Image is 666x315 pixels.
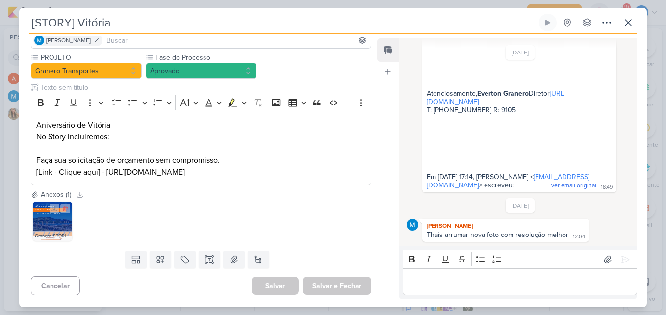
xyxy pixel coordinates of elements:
label: PROJETO [40,52,142,63]
div: Thais arrumar nova foto com resolução melhor [427,231,568,239]
label: Fase do Processo [154,52,256,63]
img: MARIANA MIRANDA [407,219,418,231]
div: Granero. STORIES (16).jpg [33,231,72,241]
img: XOQqhqK9Hod9a7Egb0JvwIz9j2RoeU7f5qYuFOpf.jpg [33,202,72,241]
div: [PERSON_NAME] [424,221,587,231]
p: Aniversário de Vitória [36,119,366,131]
div: Editor toolbar [403,250,637,269]
a: [EMAIL_ADDRESS][DOMAIN_NAME] [427,173,589,189]
img: MARIANA MIRANDA [34,35,44,45]
input: Texto sem título [39,82,371,93]
div: Anexos (1) [41,189,71,200]
input: Buscar [104,34,369,46]
span: ver email original [551,182,596,189]
button: Cancelar [31,276,80,295]
div: 18:49 [601,184,613,191]
button: Aprovado [146,63,256,79]
input: Kard Sem Título [29,14,537,31]
div: Ligar relógio [544,19,552,26]
div: Editor editing area: main [403,268,637,295]
span: [PERSON_NAME] [46,36,91,45]
b: Everton Granero [477,89,529,98]
p: [Link - Clique aqui] - [URL][DOMAIN_NAME] [36,166,366,178]
p: No Story incluiremos: Faça sua solicitação de orçamento sem compromisso. [36,131,366,166]
div: Editor editing area: main [31,112,371,186]
div: Editor toolbar [31,93,371,112]
a: [URL][DOMAIN_NAME] [427,89,565,106]
div: 12:04 [573,233,585,241]
button: Granero Transportes [31,63,142,79]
